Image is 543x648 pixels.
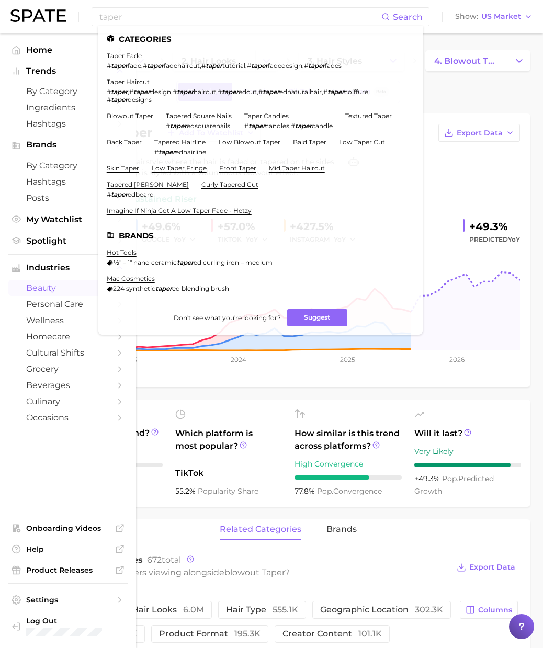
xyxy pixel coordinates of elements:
em: taper [263,88,279,96]
button: Change Category [508,50,530,71]
span: # [323,88,327,96]
span: # [218,88,222,96]
span: Search [393,12,423,22]
a: tapered hairline [154,138,206,146]
a: Settings [8,592,128,608]
span: 4. blowout taper [434,56,500,66]
a: bald taper [293,138,326,146]
span: # [201,62,206,70]
span: fadehaircut [164,62,200,70]
span: culinary [26,396,110,406]
span: 555.1k [273,605,298,615]
span: Settings [26,595,110,605]
span: edhairline [175,148,206,156]
div: What are consumers viewing alongside ? [59,565,449,579]
span: # [166,122,170,130]
span: brands [326,525,357,534]
a: wellness [8,312,128,328]
a: curly tapered cut [201,180,258,188]
span: beverages [26,380,110,390]
div: , , , , [107,62,342,70]
em: taper [147,62,164,70]
a: blowout taper [107,112,153,120]
span: Will it last? [414,427,522,440]
a: by Category [8,83,128,99]
button: Export Data [454,560,518,575]
span: total [147,555,181,565]
span: 224 synthetic [113,285,155,292]
a: occasions [8,410,128,426]
span: wellness [26,315,110,325]
a: skin taper [107,164,139,172]
span: ½" – 1" nano ceramic [113,258,177,266]
div: 9 / 10 [414,463,522,467]
a: taper haircut [107,78,150,86]
a: 4. blowout taper [425,50,508,71]
a: Ingredients [8,99,128,116]
em: taper [248,122,265,130]
span: 302.3k [415,605,443,615]
span: # [107,190,111,198]
em: taper [308,62,325,70]
span: # [244,122,248,130]
img: SPATE [10,9,66,22]
button: Trends [8,63,128,79]
span: designs [128,96,152,104]
button: ShowUS Market [452,10,535,24]
span: YoY [508,235,520,243]
span: Which platform is most popular? [175,427,282,462]
span: popularity share [198,486,258,496]
div: , , , , , , [107,88,402,104]
em: taper [133,88,150,96]
span: Help [26,544,110,554]
span: homecare [26,332,110,342]
em: taper [111,88,128,96]
span: # [107,88,111,96]
span: predicted growth [414,474,494,496]
span: related categories [220,525,301,534]
span: coiffure [344,88,368,96]
a: Onboarding Videos [8,520,128,536]
div: , [244,122,333,130]
a: tapered [PERSON_NAME] [107,180,189,188]
input: Search here for a brand, industry, or ingredient [98,8,381,26]
span: Onboarding Videos [26,524,110,533]
span: Export Data [469,563,515,572]
em: taper [177,258,194,266]
a: personal care [8,296,128,312]
span: Trends [26,66,110,76]
span: # [258,88,263,96]
span: ednaturalhair [279,88,322,96]
span: My Watchlist [26,214,110,224]
span: # [304,62,308,70]
span: TikTok [175,467,282,480]
a: cultural shifts [8,345,128,361]
span: Spotlight [26,236,110,246]
span: # [129,88,133,96]
button: Suggest [287,309,347,326]
span: How similar is this trend across platforms? [295,427,402,452]
a: imagine if ninja got a low taper fade - hetzy [107,207,252,214]
abbr: popularity index [317,486,333,496]
a: culinary [8,393,128,410]
span: hair type [226,606,298,614]
span: # [247,62,251,70]
span: edsquarenails [187,122,230,130]
span: beauty [26,283,110,293]
a: Help [8,541,128,557]
a: Home [8,42,128,58]
span: 195.3k [234,629,261,639]
a: Hashtags [8,174,128,190]
a: homecare [8,328,128,345]
span: Industries [26,263,110,272]
span: Export Data [457,129,503,138]
span: hair looks [132,606,204,614]
span: Product Releases [26,565,110,575]
em: taper [159,148,175,156]
span: # [291,122,295,130]
span: US Market [481,14,521,19]
span: # [107,62,111,70]
a: low taper cut [339,138,385,146]
span: cultural shifts [26,348,110,358]
a: Log out. Currently logged in with e-mail yumi.toki@spate.nyc. [8,613,128,640]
